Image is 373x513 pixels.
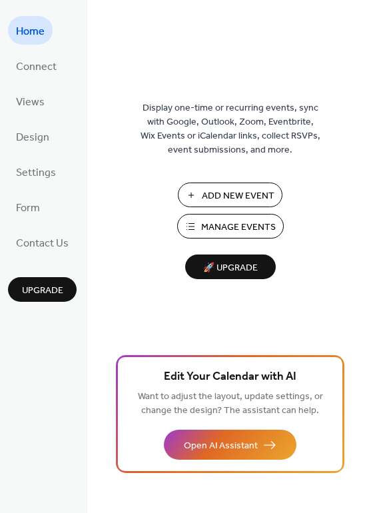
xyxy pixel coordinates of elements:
[164,430,296,460] button: Open AI Assistant
[16,127,49,148] span: Design
[8,16,53,45] a: Home
[22,284,63,298] span: Upgrade
[201,221,276,235] span: Manage Events
[16,198,40,219] span: Form
[8,193,48,221] a: Form
[138,388,323,420] span: Want to adjust the layout, update settings, or change the design? The assistant can help.
[177,214,284,239] button: Manage Events
[16,21,45,42] span: Home
[8,277,77,302] button: Upgrade
[8,228,77,256] a: Contact Us
[8,122,57,151] a: Design
[184,439,258,453] span: Open AI Assistant
[8,87,53,115] a: Views
[16,92,45,113] span: Views
[16,163,56,183] span: Settings
[193,259,268,277] span: 🚀 Upgrade
[178,183,282,207] button: Add New Event
[164,368,296,386] span: Edit Your Calendar with AI
[16,233,69,254] span: Contact Us
[8,51,65,80] a: Connect
[8,157,64,186] a: Settings
[16,57,57,77] span: Connect
[202,189,274,203] span: Add New Event
[185,255,276,279] button: 🚀 Upgrade
[141,101,320,157] span: Display one-time or recurring events, sync with Google, Outlook, Zoom, Eventbrite, Wix Events or ...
